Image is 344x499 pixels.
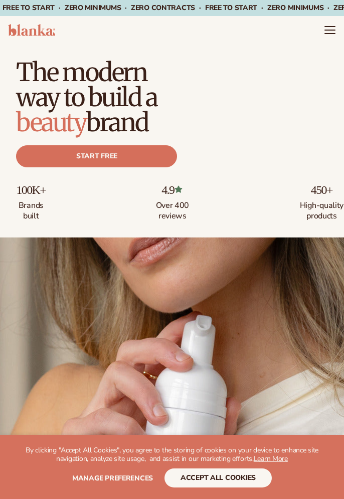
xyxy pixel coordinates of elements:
[299,196,344,221] p: High-quality products
[324,24,336,36] summary: Menu
[16,107,86,138] span: beauty
[20,446,324,463] p: By clicking "Accept All Cookies", you agree to the storing of cookies on your device to enhance s...
[72,468,153,487] button: Manage preferences
[299,183,344,196] p: 450+
[8,24,55,36] img: logo
[3,3,205,13] span: Free to start · ZERO minimums · ZERO contracts
[150,196,195,221] p: Over 400 reviews
[16,145,177,167] a: Start free
[199,3,201,13] span: ·
[72,473,153,483] span: Manage preferences
[150,183,195,196] p: 4.9
[16,196,46,221] p: Brands built
[164,468,272,487] button: accept all cookies
[16,183,46,196] p: 100K+
[254,454,288,463] a: Learn More
[16,56,344,135] h1: The modern way to build a brand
